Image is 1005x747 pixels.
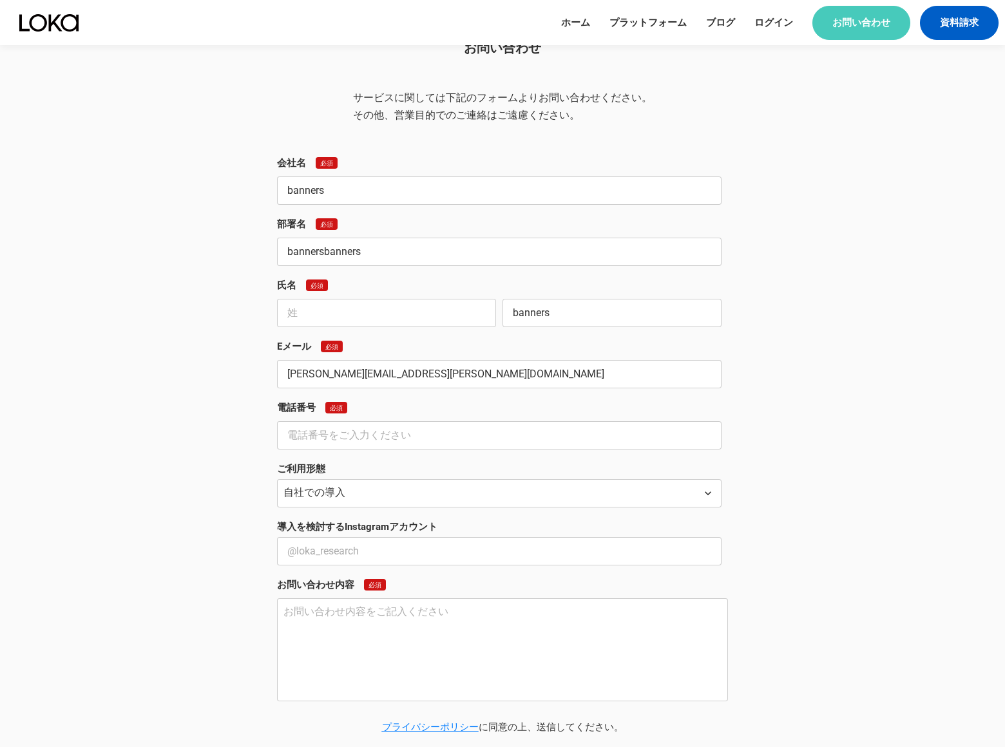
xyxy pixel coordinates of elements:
[277,340,311,354] p: Eメール
[277,578,354,592] p: お問い合わせ内容
[277,360,722,388] input: メールアドレスをご入力ください
[382,721,479,733] a: プライバシーポリシー
[561,16,590,30] a: ホーム
[277,537,722,565] input: @loka_research
[277,156,306,170] p: 会社名
[277,218,306,231] p: 部署名
[277,401,316,415] p: 電話番号
[812,6,910,40] a: お問い合わせ
[920,6,999,40] a: 資料請求
[353,89,652,124] p: サービスに関しては下記のフォームよりお問い合わせください。 その他、営業目的でのご連絡はご遠慮ください。
[277,176,722,205] input: 会社名をご入力ください
[277,299,496,327] input: 姓
[320,159,333,167] p: 必須
[277,238,722,266] input: 部署名をご入力ください
[320,220,333,228] p: 必須
[609,16,687,30] a: プラットフォーム
[754,16,793,30] a: ログイン
[277,462,325,476] p: ご利用形態
[368,581,381,589] p: 必須
[311,281,323,289] p: 必須
[325,343,338,350] p: 必須
[330,404,343,411] p: 必須
[277,721,728,734] p: に同意の上、送信してください。
[277,520,437,534] p: 導入を検討するInstagramアカウント
[277,279,296,292] p: 氏名
[277,421,722,449] input: 電話番号をご入力ください
[464,39,541,57] h2: お問い合わせ
[706,16,735,30] a: ブログ
[503,299,722,327] input: 名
